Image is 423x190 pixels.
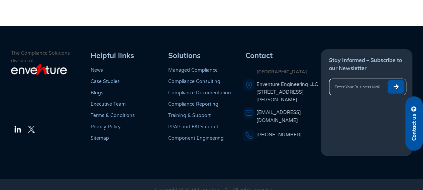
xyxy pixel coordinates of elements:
a: Compliance Reporting [168,101,218,107]
img: A pin icon representing a location [243,79,255,91]
span: Contact [245,51,273,60]
a: Terms & Conditions [91,113,135,118]
a: Component Engineering [168,135,224,141]
a: Compliance Documentation [168,90,231,96]
a: Training & Support [168,113,211,118]
span: Helpful links [91,51,134,60]
span: Contact us [411,114,417,141]
a: Case Studies [91,79,120,84]
a: Sitemap [91,135,109,141]
input: Enter Your Business Mail ID [329,80,385,94]
img: enventure-light-logo_s [11,63,67,76]
a: [EMAIL_ADDRESS][DOMAIN_NAME] [256,110,301,123]
a: Compliance Consulting [168,79,220,84]
a: PPAP and FAI Support [168,124,219,130]
a: Enventure Engineering LLC[STREET_ADDRESS][PERSON_NAME] [256,81,319,104]
a: Managed Compliance [168,67,218,73]
a: Privacy Policy [91,124,121,130]
a: Blogs [91,90,103,96]
a: Contact us [405,96,423,151]
span: Solutions [168,51,201,60]
a: [PHONE_NUMBER] [256,132,302,138]
img: An envelope representing an email [243,107,255,119]
a: News [91,67,103,73]
p: The Compliance Solutions division of [11,49,89,65]
img: A phone icon representing a telephone number [243,130,255,141]
img: The Twitter Logo [28,126,35,133]
a: Executive Team [91,101,126,107]
strong: [GEOGRAPHIC_DATA] [256,69,307,75]
span: Stay Informed – Subscribe to our Newsletter [329,57,402,71]
img: The LinkedIn Logo [14,125,22,133]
